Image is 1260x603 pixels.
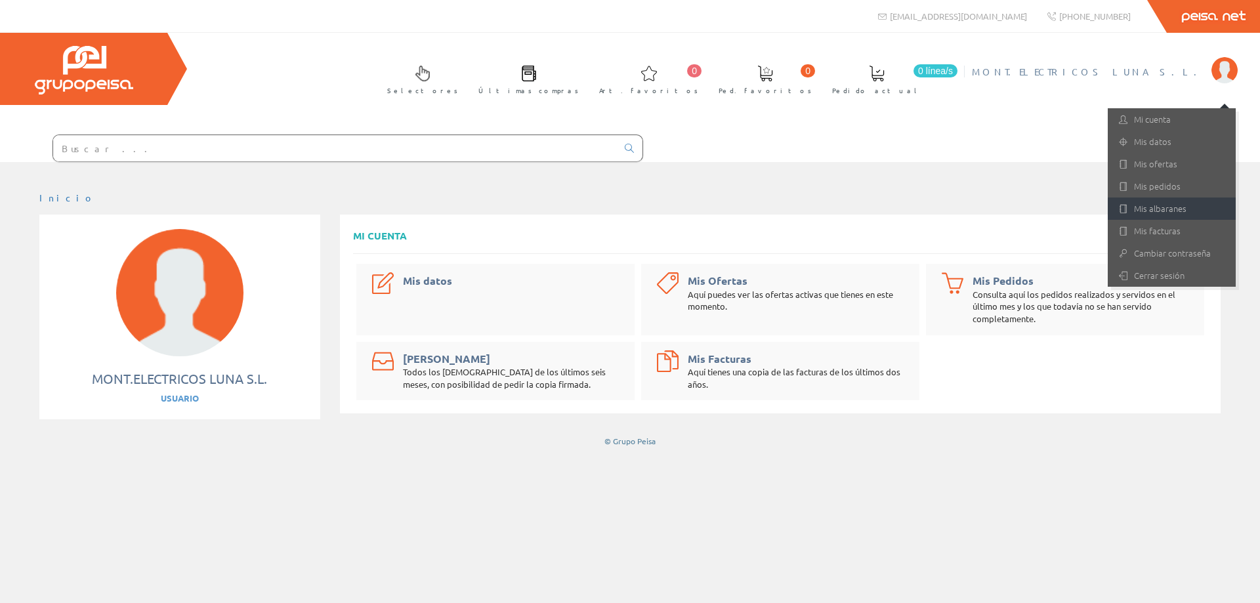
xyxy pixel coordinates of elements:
div: Todos los [DEMOGRAPHIC_DATA] de los últimos seis meses, con posibilidad de pedir la copia firmada. [403,366,621,390]
span: Ped. favoritos [719,84,812,97]
span: [PHONE_NUMBER] [1059,10,1131,22]
span: Últimas compras [478,84,579,97]
a: Mis datos [1108,131,1236,153]
a: Últimas compras [465,54,585,102]
a: Mis ofertas [1108,153,1236,175]
a: Mis datos [403,274,452,287]
div: Aquí tienes una copia de las facturas de los últimos dos años. [688,366,906,390]
span: Selectores [387,84,458,97]
span: 0 [801,64,815,77]
div: Usuario [52,392,307,405]
span: 0 línea/s [913,64,957,77]
a: Selectores [374,54,465,102]
span: Art. favoritos [599,84,698,97]
span: Pedido actual [832,84,921,97]
img: Grupo Peisa [35,46,133,94]
a: Inicio [39,192,95,203]
a: Mis albaranes [1108,198,1236,220]
span: Mi cuenta [353,229,407,242]
a: Cambiar contraseña [1108,242,1236,264]
a: Mis Ofertas [688,274,747,287]
div: Aquí puedes ver las ofertas activas que tienes en este momento. [688,289,906,313]
a: [PERSON_NAME] [403,352,490,365]
a: MONT.ELECTRICOS LUNA S.L. [972,54,1238,67]
input: Buscar ... [53,135,617,161]
a: Mis pedidos [1108,175,1236,198]
div: MONT.ELECTRICOS LUNA S.L. [52,369,307,388]
div: Consulta aquí los pedidos realizados y servidos en el último mes y los que todavía no se han serv... [973,289,1191,325]
a: Mis Facturas [688,352,751,365]
span: [EMAIL_ADDRESS][DOMAIN_NAME] [890,10,1027,22]
a: Mi cuenta [1108,108,1236,131]
a: Mis facturas [1108,220,1236,242]
a: Cerrar sesión [1108,264,1236,287]
span: MONT.ELECTRICOS LUNA S.L. [972,65,1205,78]
div: © Grupo Peisa [39,436,1221,447]
a: Mis Pedidos [973,274,1034,287]
span: 0 [687,64,702,77]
